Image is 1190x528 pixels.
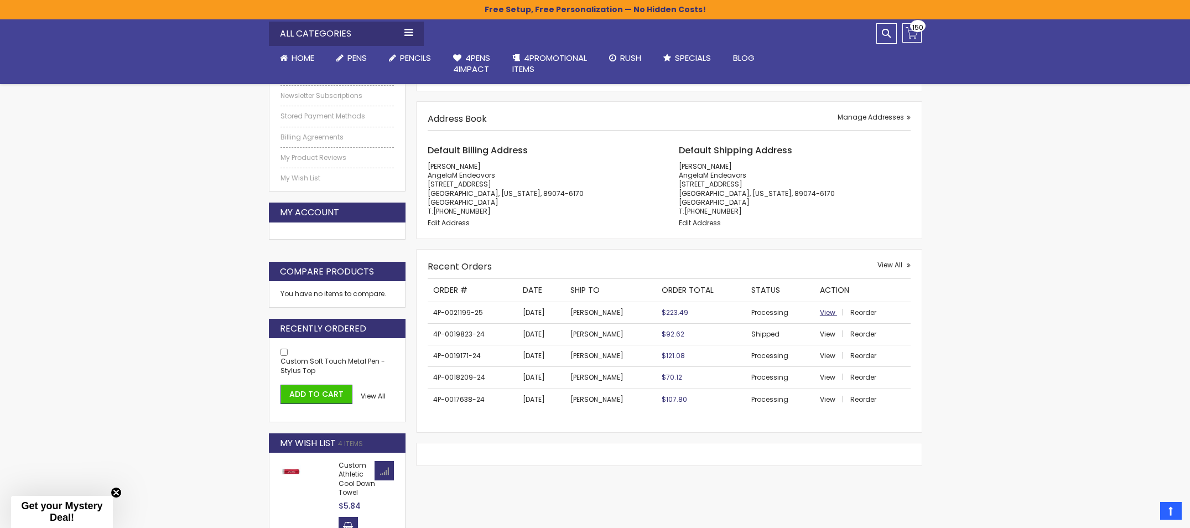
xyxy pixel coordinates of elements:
[378,46,442,70] a: Pencils
[820,395,849,404] a: View
[111,487,122,498] button: Close teaser
[280,461,302,482] img: Custom Athletic Cool Down Towel-Red
[280,133,394,142] a: Billing Agreements
[746,367,814,389] td: Processing
[501,46,598,82] a: 4PROMOTIONALITEMS
[339,500,361,511] span: $5.84
[662,372,682,382] span: $70.12
[269,22,424,46] div: All Categories
[820,308,849,317] a: View
[733,52,755,64] span: Blog
[598,46,652,70] a: Rush
[280,266,374,278] strong: Compare Products
[820,372,849,382] a: View
[361,391,386,401] span: View All
[292,52,314,64] span: Home
[338,439,363,448] span: 4 items
[280,437,336,449] strong: My Wish List
[428,302,517,323] td: 4P-0021199-25
[814,279,911,302] th: Action
[850,395,876,404] a: Reorder
[877,260,902,270] span: View All
[838,113,911,122] a: Manage Addresses
[722,46,766,70] a: Blog
[565,367,656,389] td: [PERSON_NAME]
[11,496,113,528] div: Get your Mystery Deal!Close teaser
[652,46,722,70] a: Specials
[679,162,911,216] address: [PERSON_NAME] AngelaM Endeavors [STREET_ADDRESS] [GEOGRAPHIC_DATA], [US_STATE], 89074-6170 [GEOGR...
[339,460,375,497] a: Custom Athletic Cool Down Towel
[746,345,814,367] td: Processing
[269,281,406,307] div: You have no items to compare.
[850,329,876,339] a: Reorder
[850,351,876,360] span: Reorder
[21,500,102,523] span: Get your Mystery Deal!
[517,279,564,302] th: Date
[820,395,835,404] span: View
[912,22,923,33] span: 150
[820,308,835,317] span: View
[684,206,742,216] a: [PHONE_NUMBER]
[428,260,492,273] strong: Recent Orders
[565,302,656,323] td: [PERSON_NAME]
[517,367,564,389] td: [DATE]
[656,279,746,302] th: Order Total
[850,308,876,317] a: Reorder
[512,52,587,75] span: 4PROMOTIONAL ITEMS
[433,206,491,216] a: [PHONE_NUMBER]
[280,91,394,100] a: Newsletter Subscriptions
[679,218,721,227] a: Edit Address
[662,308,688,317] span: $223.49
[820,351,835,360] span: View
[280,112,394,121] a: Stored Payment Methods
[428,144,528,157] span: Default Billing Address
[280,323,366,335] strong: Recently Ordered
[746,279,814,302] th: Status
[662,329,684,339] span: $92.62
[1099,498,1190,528] iframe: Google Customer Reviews
[517,302,564,323] td: [DATE]
[280,206,339,219] strong: My Account
[428,389,517,410] td: 4P-0017638-24
[746,389,814,410] td: Processing
[679,144,792,157] span: Default Shipping Address
[565,345,656,367] td: [PERSON_NAME]
[325,46,378,70] a: Pens
[746,324,814,345] td: Shipped
[280,385,352,404] button: Add to Cart
[361,392,386,401] a: View All
[400,52,431,64] span: Pencils
[347,52,367,64] span: Pens
[565,324,656,345] td: [PERSON_NAME]
[442,46,501,82] a: 4Pens4impact
[820,329,849,339] a: View
[746,302,814,323] td: Processing
[820,372,835,382] span: View
[428,279,517,302] th: Order #
[280,356,385,375] a: Custom Soft Touch Metal Pen - Stylus Top
[453,52,490,75] span: 4Pens 4impact
[675,52,711,64] span: Specials
[269,46,325,70] a: Home
[428,218,470,227] a: Edit Address
[428,162,659,216] address: [PERSON_NAME] AngelaM Endeavors [STREET_ADDRESS] [GEOGRAPHIC_DATA], [US_STATE], 89074-6170 [GEOGR...
[820,351,849,360] a: View
[280,174,394,183] a: My Wish List
[850,372,876,382] span: Reorder
[517,389,564,410] td: [DATE]
[517,345,564,367] td: [DATE]
[838,112,904,122] span: Manage Addresses
[820,329,835,339] span: View
[662,351,685,360] span: $121.08
[620,52,641,64] span: Rush
[428,324,517,345] td: 4P-0019823-24
[428,367,517,389] td: 4P-0018209-24
[662,395,687,404] span: $107.80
